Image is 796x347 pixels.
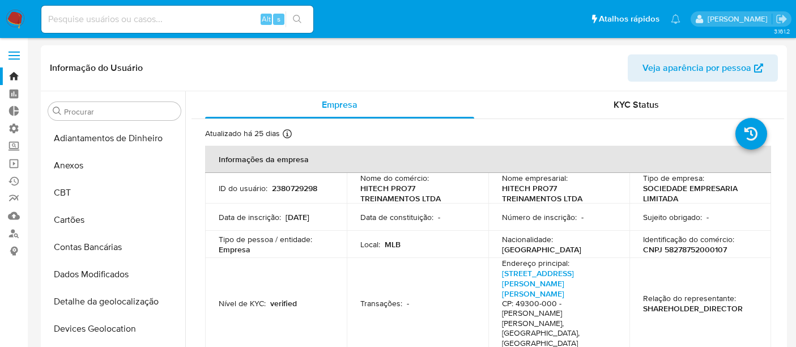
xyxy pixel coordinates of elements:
p: - [407,298,409,308]
button: Anexos [44,152,185,179]
p: - [438,212,440,222]
button: Cartões [44,206,185,234]
a: Sair [776,13,788,25]
p: Tipo de pessoa / entidade : [219,234,312,244]
span: Atalhos rápidos [599,13,659,25]
p: Relação do representante : [643,293,736,303]
p: - [706,212,709,222]
p: Número de inscrição : [502,212,577,222]
p: Nome empresarial : [502,173,568,183]
p: 2380729298 [272,183,317,193]
p: HITECH PRO77 TREINAMENTOS LTDA [360,183,470,204]
p: ID do usuário : [219,183,267,193]
p: Nacionalidade : [502,234,553,244]
input: Pesquise usuários ou casos... [41,12,313,27]
p: MLB [385,239,401,249]
button: Procurar [53,107,62,116]
button: Contas Bancárias [44,234,185,261]
p: [DATE] [286,212,309,222]
p: Nome do comércio : [360,173,429,183]
p: SHAREHOLDER_DIRECTOR [643,303,743,314]
p: Transações : [360,298,402,308]
p: Data de inscrição : [219,212,281,222]
input: Procurar [64,107,176,117]
p: Endereço principal : [502,258,569,268]
p: SOCIEDADE EMPRESARIA LIMITADA [643,183,753,204]
p: Identificação do comércio : [643,234,734,244]
th: Informações da empresa [205,146,771,173]
p: alexandra.macedo@mercadolivre.com [708,14,772,24]
p: Data de constituição : [360,212,433,222]
button: CBT [44,179,185,206]
button: Adiantamentos de Dinheiro [44,125,185,152]
button: Dados Modificados [44,261,185,288]
button: Veja aparência por pessoa [628,54,778,82]
span: KYC Status [614,98,659,111]
p: - [581,212,584,222]
button: Devices Geolocation [44,315,185,342]
p: Atualizado há 25 dias [205,128,280,139]
span: Alt [262,14,271,24]
p: Local : [360,239,380,249]
span: Veja aparência por pessoa [642,54,751,82]
p: Sujeito obrigado : [643,212,702,222]
p: Tipo de empresa : [643,173,704,183]
a: Notificações [671,14,680,24]
span: s [277,14,280,24]
p: Empresa [219,244,250,255]
p: [GEOGRAPHIC_DATA] [502,244,581,255]
p: CNPJ 58278752000107 [643,244,727,255]
p: Nível de KYC : [219,298,266,308]
h1: Informação do Usuário [50,62,143,74]
button: Detalhe da geolocalização [44,288,185,315]
button: search-icon [286,11,309,27]
p: verified [270,298,297,308]
p: HITECH PRO77 TREINAMENTOS LTDA [502,183,612,204]
a: [STREET_ADDRESS][PERSON_NAME][PERSON_NAME] [502,268,574,299]
span: Empresa [322,98,357,111]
